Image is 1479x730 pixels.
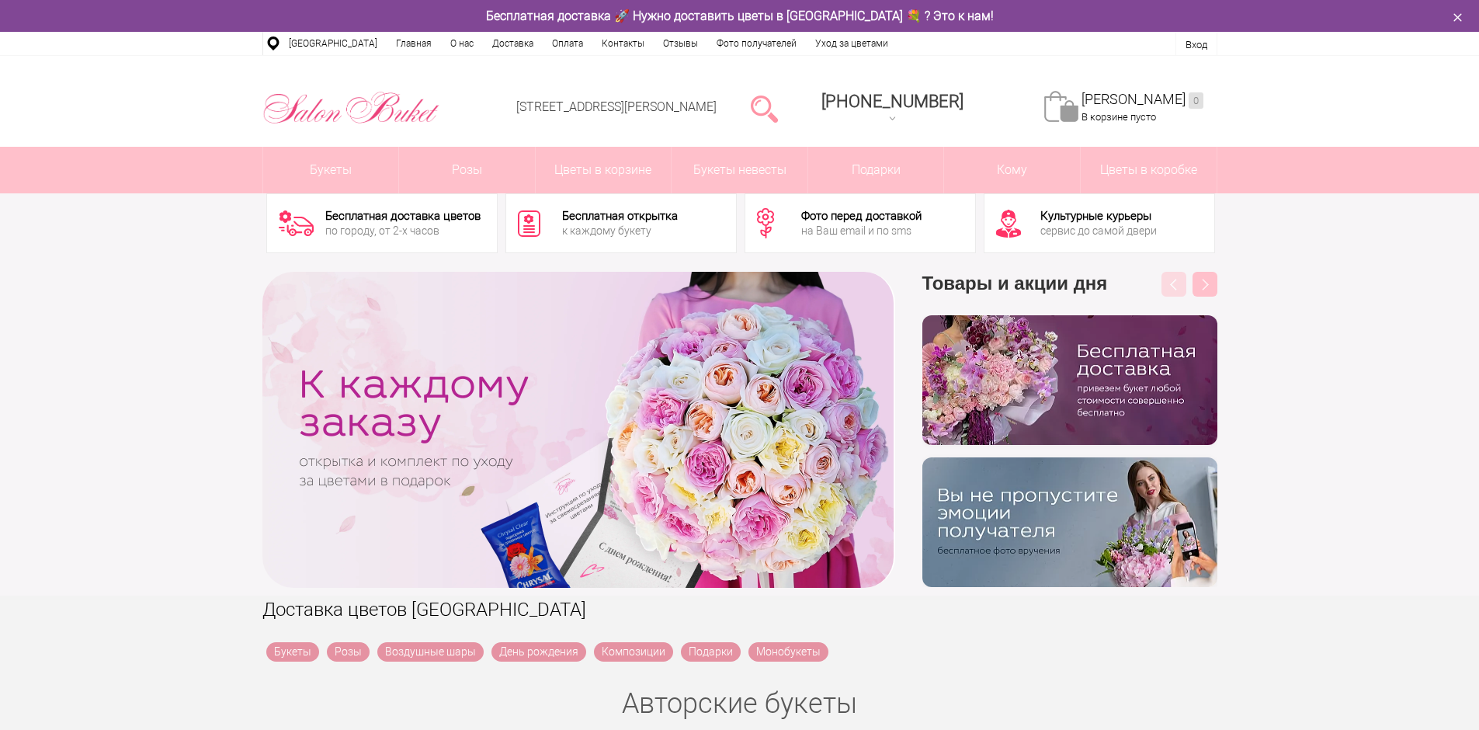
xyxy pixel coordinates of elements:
[1081,147,1217,193] a: Цветы в коробке
[491,642,586,662] a: День рождения
[594,642,673,662] a: Композиции
[622,687,857,720] a: Авторские букеты
[483,32,543,55] a: Доставка
[806,32,897,55] a: Уход за цветами
[672,147,807,193] a: Букеты невесты
[801,225,922,236] div: на Ваш email и по sms
[1193,272,1217,297] button: Next
[327,642,370,662] a: Розы
[801,210,922,222] div: Фото перед доставкой
[543,32,592,55] a: Оплата
[251,8,1229,24] div: Бесплатная доставка 🚀 Нужно доставить цветы в [GEOGRAPHIC_DATA] 💐 ? Это к нам!
[922,315,1217,445] img: hpaj04joss48rwypv6hbykmvk1dj7zyr.png.webp
[922,272,1217,315] h3: Товары и акции дня
[812,86,973,130] a: [PHONE_NUMBER]
[681,642,741,662] a: Подарки
[707,32,806,55] a: Фото получателей
[377,642,484,662] a: Воздушные шары
[922,457,1217,587] img: v9wy31nijnvkfycrkduev4dhgt9psb7e.png.webp
[1040,210,1157,222] div: Культурные курьеры
[654,32,707,55] a: Отзывы
[441,32,483,55] a: О нас
[1040,225,1157,236] div: сервис до самой двери
[325,210,481,222] div: Бесплатная доставка цветов
[748,642,828,662] a: Монобукеты
[944,147,1080,193] span: Кому
[562,225,678,236] div: к каждому букету
[266,642,319,662] a: Букеты
[325,225,481,236] div: по городу, от 2-х часов
[279,32,387,55] a: [GEOGRAPHIC_DATA]
[592,32,654,55] a: Контакты
[562,210,678,222] div: Бесплатная открытка
[808,147,944,193] a: Подарки
[1186,39,1207,50] a: Вход
[1081,91,1203,109] a: [PERSON_NAME]
[399,147,535,193] a: Розы
[1189,92,1203,109] ins: 0
[821,92,963,111] span: [PHONE_NUMBER]
[387,32,441,55] a: Главная
[263,147,399,193] a: Букеты
[262,596,1217,624] h1: Доставка цветов [GEOGRAPHIC_DATA]
[262,88,440,128] img: Цветы Нижний Новгород
[536,147,672,193] a: Цветы в корзине
[1081,111,1156,123] span: В корзине пусто
[516,99,717,114] a: [STREET_ADDRESS][PERSON_NAME]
